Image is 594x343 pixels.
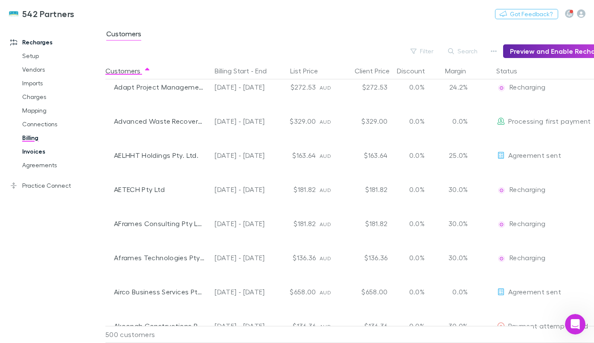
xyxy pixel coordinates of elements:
[391,309,443,343] div: 0.0%
[268,172,320,206] div: $181.82
[446,287,468,297] p: 0.0%
[195,206,265,241] div: [DATE] - [DATE]
[320,187,331,193] span: AUD
[195,104,265,138] div: [DATE] - [DATE]
[340,138,391,172] div: $163.64
[446,253,468,263] p: 30.0%
[497,84,506,92] img: Recharging
[340,172,391,206] div: $181.82
[114,206,204,241] div: AFrames Consulting Pty Ltd
[446,184,468,195] p: 30.0%
[14,117,110,131] a: Connections
[391,104,443,138] div: 0.0%
[2,179,110,192] a: Practice Connect
[215,62,277,79] button: Billing Start - End
[114,172,204,206] div: AETECH Pty Ltd
[320,119,331,125] span: AUD
[446,321,468,331] p: 30.0%
[495,9,558,19] button: Got Feedback?
[444,46,483,56] button: Search
[105,62,151,79] button: Customers
[290,62,328,79] button: List Price
[22,9,75,19] h3: 542 Partners
[320,153,331,159] span: AUD
[320,221,331,227] span: AUD
[195,275,265,309] div: [DATE] - [DATE]
[14,145,110,158] a: Invoices
[497,254,506,263] img: Recharging
[14,131,110,145] a: Billing
[446,150,468,160] p: 25.0%
[195,70,265,104] div: [DATE] - [DATE]
[391,70,443,104] div: 0.0%
[268,138,320,172] div: $163.64
[391,138,443,172] div: 0.0%
[340,241,391,275] div: $136.36
[497,186,506,195] img: Recharging
[268,70,320,104] div: $272.53
[510,219,546,227] span: Recharging
[195,309,265,343] div: [DATE] - [DATE]
[391,172,443,206] div: 0.0%
[114,138,204,172] div: AELHHT Holdings Pty. Ltd.
[565,314,585,334] iframe: Intercom live chat
[268,309,320,343] div: $136.36
[195,138,265,172] div: [DATE] - [DATE]
[3,3,80,24] a: 542 Partners
[2,35,110,49] a: Recharges
[391,275,443,309] div: 0.0%
[340,70,391,104] div: $272.53
[508,117,591,125] span: Processing first payment
[391,206,443,241] div: 0.0%
[510,253,546,262] span: Recharging
[340,206,391,241] div: $181.82
[510,185,546,193] span: Recharging
[268,206,320,241] div: $181.82
[406,46,439,56] button: Filter
[14,76,110,90] a: Imports
[9,9,19,19] img: 542 Partners's Logo
[106,29,141,41] span: Customers
[14,63,110,76] a: Vendors
[114,309,204,343] div: Akoonah Constructions Pty Ltd
[114,104,204,138] div: Advanced Waste Recovery Solutions Pty Ltd
[446,82,468,92] p: 24.2%
[268,275,320,309] div: $658.00
[320,84,331,91] span: AUD
[510,83,546,91] span: Recharging
[268,241,320,275] div: $136.36
[14,90,110,104] a: Charges
[195,172,265,206] div: [DATE] - [DATE]
[391,241,443,275] div: 0.0%
[114,241,204,275] div: Aframes Technologies Pty Ltd
[508,288,561,296] span: Agreement sent
[14,158,110,172] a: Agreements
[340,275,391,309] div: $658.00
[14,49,110,63] a: Setup
[114,275,204,309] div: Airco Business Services Pty Limited
[114,70,204,104] div: Adapt Project Management Pty Ltd
[195,241,265,275] div: [DATE] - [DATE]
[340,309,391,343] div: $136.36
[268,104,320,138] div: $329.00
[446,116,468,126] p: 0.0%
[320,289,331,296] span: AUD
[355,62,400,79] button: Client Price
[320,255,331,262] span: AUD
[445,62,476,79] button: Margin
[496,62,527,79] button: Status
[508,322,588,330] span: Payment attempt failed
[508,151,561,159] span: Agreement sent
[497,220,506,229] img: Recharging
[446,218,468,229] p: 30.0%
[320,323,331,330] span: AUD
[14,104,110,117] a: Mapping
[105,326,208,343] div: 500 customers
[397,62,435,79] button: Discount
[340,104,391,138] div: $329.00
